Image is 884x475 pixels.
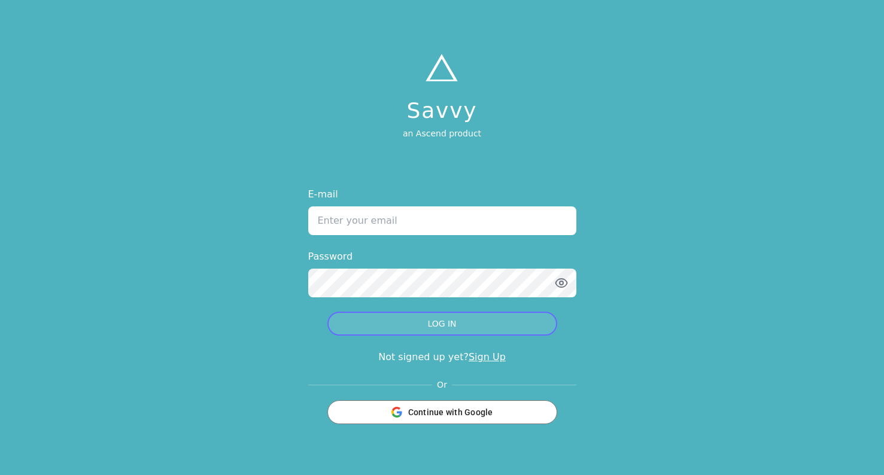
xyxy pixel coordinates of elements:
[469,351,506,363] a: Sign Up
[327,312,557,336] button: LOG IN
[432,379,452,391] span: Or
[378,351,469,363] span: Not signed up yet?
[308,249,576,264] label: Password
[403,99,481,123] h1: Savvy
[308,206,576,235] input: Enter your email
[308,187,576,202] label: E-mail
[408,406,493,418] span: Continue with Google
[403,127,481,139] p: an Ascend product
[327,400,557,424] button: Continue with Google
